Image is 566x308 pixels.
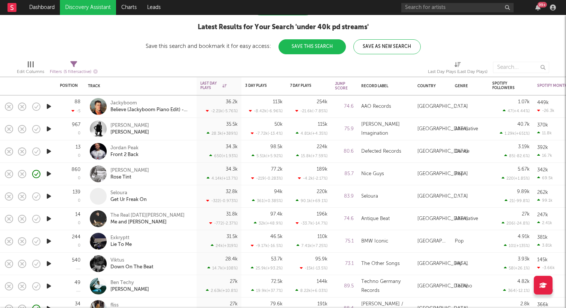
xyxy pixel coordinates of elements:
[335,214,354,223] div: 74.6
[207,266,238,271] div: 14.7k ( +108 % )
[493,62,549,73] input: Search...
[537,123,548,128] div: 370k
[110,280,149,293] a: Ben Techy[PERSON_NAME]
[296,153,328,158] div: 15.8k ( +7.59 % )
[537,302,548,307] div: 366k
[417,259,468,268] div: [GEOGRAPHIC_DATA]
[537,168,548,173] div: 342k
[335,102,354,111] div: 74.6
[317,144,328,149] div: 224k
[335,259,354,268] div: 73.1
[271,167,283,172] div: 77.2k
[537,100,549,105] div: 449k
[537,220,552,225] div: 2.41k
[417,237,447,246] div: [GEOGRAPHIC_DATA]
[500,131,530,136] div: 1.29k ( +651 % )
[71,109,80,113] div: -5
[318,122,328,127] div: 115k
[455,259,485,268] div: Hip-Hop/Rap
[417,84,444,88] div: Country
[335,170,354,179] div: 85.7
[270,234,283,239] div: 46.5k
[520,302,530,307] div: 2.8k
[361,170,384,179] div: Nice Guys
[206,198,238,203] div: -322 ( -0.973 % )
[226,167,238,172] div: 34.3k
[361,147,401,156] div: Defected Records
[73,190,80,195] div: 139
[110,280,149,286] div: Ben Techy
[504,153,530,158] div: 85 ( -82.6 % )
[538,2,547,7] div: 99 +
[296,131,328,136] div: 4.81k ( +4.35 % )
[64,70,91,74] span: ( 5 filters active)
[335,147,354,156] div: 80.6
[252,153,283,158] div: 5.51k ( +5.92 % )
[209,153,238,158] div: 650 ( +1.93 % )
[517,189,530,194] div: 9.89k
[361,84,406,88] div: Record Label
[296,221,328,226] div: -33.7k ( -14.7 % )
[335,82,348,91] div: Jump Score
[270,302,283,307] div: 79.6k
[296,198,328,203] div: 90.1k ( +69.1 % )
[417,125,468,134] div: [GEOGRAPHIC_DATA]
[455,237,464,246] div: Pop
[74,280,80,285] div: 49
[251,131,283,136] div: -7.72k ( -13.4 % )
[226,212,238,217] div: 31.8k
[226,189,238,194] div: 32.8k
[50,58,98,80] div: Filters(5 filters active)
[71,167,80,172] div: 860
[230,302,238,307] div: 27k
[252,198,283,203] div: 361 ( +0.385 % )
[50,67,98,77] div: Filters
[401,3,514,12] input: Search for artists
[110,190,147,203] a: SelouraGet Ur Freak On
[518,167,530,172] div: 5.67k
[110,167,149,174] div: [PERSON_NAME]
[417,282,468,291] div: [GEOGRAPHIC_DATA]
[206,288,238,293] div: 2.63k ( +10.8 % )
[270,144,283,149] div: 98.5k
[110,100,191,113] a: JackyboomBelieve (Jackyboom Piano Edit) - Cover
[361,192,378,201] div: Seloura
[296,243,328,248] div: 7.41k ( +7.25 % )
[200,81,226,90] div: Last Day Plays
[110,152,139,158] div: Front 2 Back
[537,131,552,135] div: 11.8k
[110,241,132,248] div: Lie To Me
[110,100,191,107] div: Jackyboom
[537,265,555,270] div: -3.66k
[290,83,316,88] div: 7 Day Plays
[361,237,388,246] div: BMW Iconic
[78,176,80,180] div: 0
[207,131,238,136] div: 28.3k ( +389 % )
[209,221,238,226] div: -772 ( -2.37 % )
[245,83,271,88] div: 3 Day Plays
[110,122,149,129] div: [PERSON_NAME]
[537,145,548,150] div: 392k
[518,144,530,149] div: 3.19k
[230,279,238,284] div: 27k
[537,257,548,262] div: 145k
[74,100,80,104] div: 88
[428,58,487,80] div: Last Day Plays (Last Day Plays)
[317,100,328,104] div: 254k
[110,122,149,136] a: [PERSON_NAME][PERSON_NAME]
[502,176,530,181] div: 220 ( +1.85 % )
[455,147,469,156] div: Dance
[110,129,149,136] div: [PERSON_NAME]
[110,235,132,241] div: Exkryptt
[211,243,238,248] div: 24k ( +319 % )
[249,109,283,113] div: -8.42k ( -6.96 % )
[492,81,518,90] div: Spotify Followers
[274,189,283,194] div: 94k
[537,198,553,203] div: 99.1k
[78,154,80,158] div: 0
[226,234,238,239] div: 31.5k
[110,219,185,226] div: Me and [PERSON_NAME]
[428,67,487,76] div: Last Day Plays (Last Day Plays)
[251,243,283,248] div: -9.17k ( -16.5 % )
[417,170,468,179] div: [GEOGRAPHIC_DATA]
